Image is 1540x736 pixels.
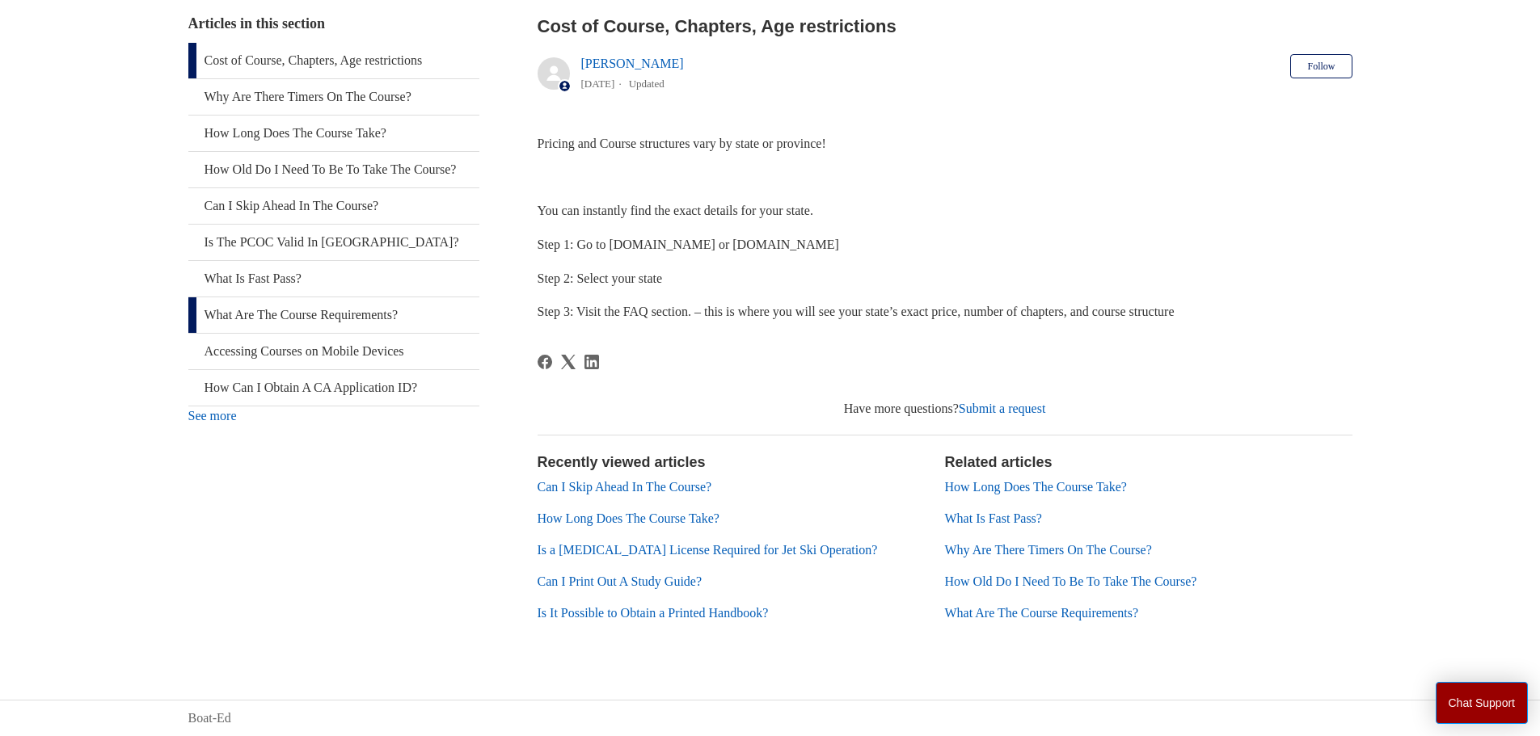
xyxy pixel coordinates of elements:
a: Is The PCOC Valid In [GEOGRAPHIC_DATA]? [188,225,479,260]
a: Boat-Ed [188,709,231,728]
a: Submit a request [959,402,1046,415]
a: How Old Do I Need To Be To Take The Course? [945,574,1197,588]
h2: Related articles [945,452,1352,473]
a: What Are The Course Requirements? [188,297,479,333]
a: Is It Possible to Obtain a Printed Handbook? [538,606,769,620]
div: Have more questions? [538,399,1352,418]
a: How Long Does The Course Take? [188,116,479,151]
a: Is a [MEDICAL_DATA] License Required for Jet Ski Operation? [538,543,878,557]
a: Can I Skip Ahead In The Course? [188,188,479,224]
a: X Corp [561,355,576,369]
span: Step 2: Select your state [538,271,663,285]
svg: Share this page on X Corp [561,355,576,369]
span: Articles in this section [188,15,325,32]
a: How Long Does The Course Take? [945,480,1127,494]
li: Updated [629,78,665,90]
a: Cost of Course, Chapters, Age restrictions [188,43,479,78]
svg: Share this page on Facebook [538,355,552,369]
span: Pricing and Course structures vary by state or province! [538,137,826,150]
a: How Can I Obtain A CA Application ID? [188,370,479,406]
span: Step 1: Go to [DOMAIN_NAME] or [DOMAIN_NAME] [538,238,839,251]
a: LinkedIn [584,355,599,369]
h2: Recently viewed articles [538,452,929,473]
a: Why Are There Timers On The Course? [188,79,479,115]
a: What Is Fast Pass? [945,511,1042,525]
a: Can I Print Out A Study Guide? [538,574,702,588]
a: See more [188,409,237,423]
a: Why Are There Timers On The Course? [945,543,1152,557]
a: What Is Fast Pass? [188,261,479,297]
h2: Cost of Course, Chapters, Age restrictions [538,13,1352,40]
a: Can I Skip Ahead In The Course? [538,480,712,494]
button: Chat Support [1436,682,1529,724]
button: Follow Article [1290,54,1352,78]
a: Facebook [538,355,552,369]
time: 04/08/2025, 10:01 [581,78,615,90]
a: [PERSON_NAME] [581,57,684,70]
a: What Are The Course Requirements? [945,606,1139,620]
svg: Share this page on LinkedIn [584,355,599,369]
span: Step 3: Visit the FAQ section. – this is where you will see your state’s exact price, number of c... [538,305,1175,318]
span: You can instantly find the exact details for your state. [538,204,813,217]
a: How Long Does The Course Take? [538,511,719,525]
a: Accessing Courses on Mobile Devices [188,334,479,369]
a: How Old Do I Need To Be To Take The Course? [188,152,479,187]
